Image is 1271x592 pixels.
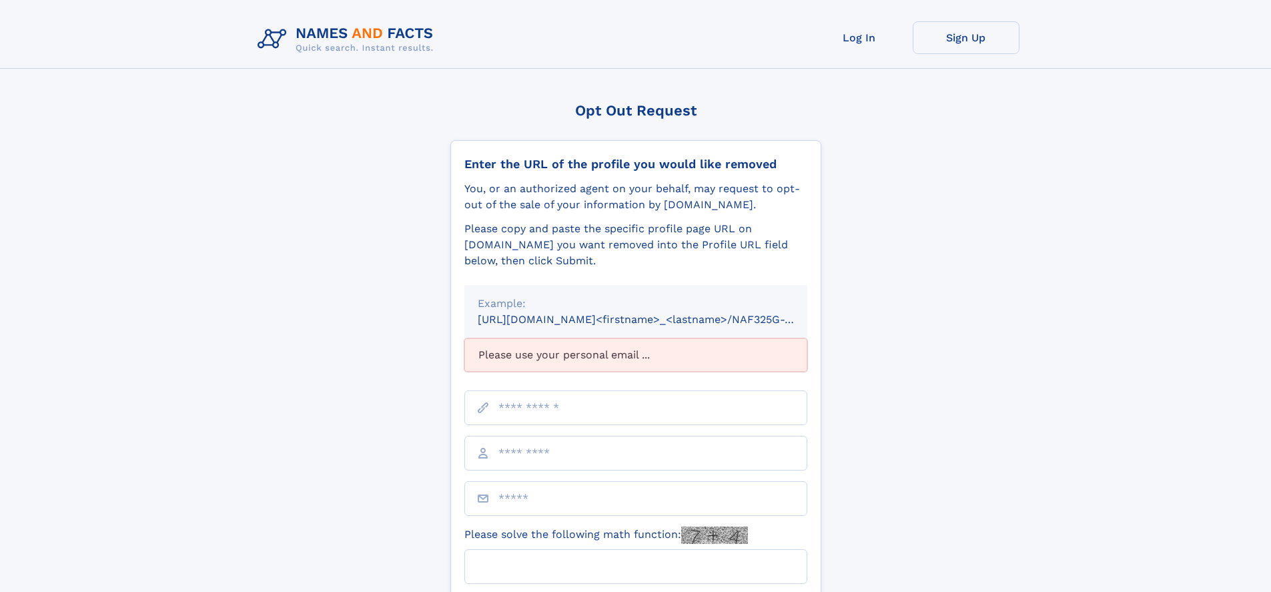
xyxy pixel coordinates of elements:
div: Enter the URL of the profile you would like removed [464,157,807,172]
label: Please solve the following math function: [464,527,748,544]
a: Log In [806,21,913,54]
div: Example: [478,296,794,312]
img: Logo Names and Facts [252,21,444,57]
div: Opt Out Request [450,102,821,119]
div: Please use your personal email ... [464,338,807,372]
a: Sign Up [913,21,1019,54]
small: [URL][DOMAIN_NAME]<firstname>_<lastname>/NAF325G-xxxxxxxx [478,313,833,326]
div: Please copy and paste the specific profile page URL on [DOMAIN_NAME] you want removed into the Pr... [464,221,807,269]
div: You, or an authorized agent on your behalf, may request to opt-out of the sale of your informatio... [464,181,807,213]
